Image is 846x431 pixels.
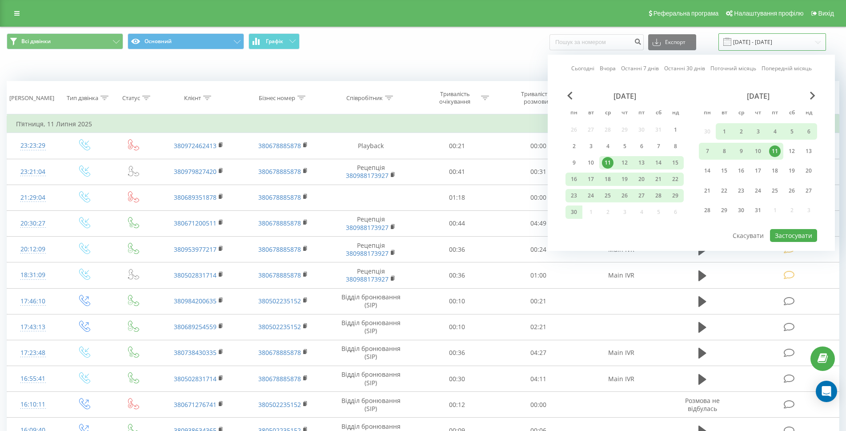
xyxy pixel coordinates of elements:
div: 2 [568,141,580,152]
div: 27 [636,190,647,201]
div: вт 10 черв 2025 р. [582,156,599,169]
div: 17:23:48 [16,344,50,362]
td: 00:21 [417,133,498,159]
div: пт 20 черв 2025 р. [633,173,650,186]
td: Playback [325,133,417,159]
div: Статус [122,94,140,102]
div: сб 14 черв 2025 р. [650,156,667,169]
div: 14 [653,157,664,169]
div: 13 [803,145,814,157]
abbr: вівторок [584,107,597,120]
div: 1 [718,126,730,137]
div: Тривалість розмови [512,90,560,105]
abbr: вівторок [718,107,731,120]
a: 380502235152 [258,322,301,331]
div: 23:23:29 [16,137,50,154]
div: 14 [702,165,713,177]
div: 21:29:04 [16,189,50,206]
td: 00:36 [417,262,498,288]
div: Тривалість очікування [431,90,479,105]
div: сб 26 лип 2025 р. [783,182,800,199]
div: 13 [636,157,647,169]
div: сб 19 лип 2025 р. [783,163,800,179]
abbr: субота [785,107,798,120]
div: 12 [786,145,798,157]
td: 00:41 [417,159,498,185]
div: вт 22 лип 2025 р. [716,182,733,199]
div: 5 [619,141,630,152]
td: 04:11 [497,366,579,392]
div: 16 [735,165,747,177]
div: 15 [718,165,730,177]
div: пт 11 лип 2025 р. [766,143,783,159]
a: 380988173927 [346,249,389,258]
div: ср 30 лип 2025 р. [733,202,750,219]
div: [DATE] [699,92,817,101]
td: 00:00 [497,133,579,159]
div: вт 17 черв 2025 р. [582,173,599,186]
div: пн 2 черв 2025 р. [565,140,582,153]
div: чт 3 лип 2025 р. [750,123,766,140]
div: пн 28 лип 2025 р. [699,202,716,219]
td: Main IVR [579,262,663,288]
a: 380678885878 [258,193,301,201]
a: 380678885878 [258,271,301,279]
abbr: четвер [751,107,765,120]
div: сб 21 черв 2025 р. [650,173,667,186]
div: 17 [585,173,597,185]
button: Основний [128,33,244,49]
div: 4 [769,126,781,137]
td: Відділ бронювання (SIP) [325,366,417,392]
a: Сьогодні [571,64,594,73]
a: 380678885878 [258,348,301,357]
div: пт 27 черв 2025 р. [633,189,650,202]
abbr: понеділок [701,107,714,120]
td: П’ятниця, 11 Липня 2025 [7,115,839,133]
a: 380972462413 [174,141,217,150]
td: 01:18 [417,185,498,210]
abbr: середа [734,107,748,120]
div: чт 24 лип 2025 р. [750,182,766,199]
a: 380689254559 [174,322,217,331]
div: 25 [769,185,781,197]
div: 17 [752,165,764,177]
div: 28 [653,190,664,201]
a: 380502831714 [174,375,217,383]
div: вт 24 черв 2025 р. [582,189,599,202]
div: чт 17 лип 2025 р. [750,163,766,179]
div: 17:46:10 [16,293,50,310]
div: пн 14 лип 2025 р. [699,163,716,179]
td: Рецепція [325,262,417,288]
div: 9 [735,145,747,157]
td: Main IVR [579,340,663,366]
div: 11 [769,145,781,157]
a: 380984200635 [174,297,217,305]
div: ср 11 черв 2025 р. [599,156,616,169]
div: пн 7 лип 2025 р. [699,143,716,159]
div: пт 4 лип 2025 р. [766,123,783,140]
div: Тип дзвінка [67,94,98,102]
a: Поточний місяць [710,64,756,73]
div: ср 16 лип 2025 р. [733,163,750,179]
a: Вчора [600,64,616,73]
div: 3 [752,126,764,137]
span: Всі дзвінки [21,38,51,45]
td: 00:00 [497,185,579,210]
div: 2 [735,126,747,137]
div: вт 29 лип 2025 р. [716,202,733,219]
a: 380671200511 [174,219,217,227]
div: нд 8 черв 2025 р. [667,140,684,153]
div: 31 [752,205,764,216]
a: 380671276741 [174,400,217,409]
a: 380988173927 [346,275,389,283]
div: нд 6 лип 2025 р. [800,123,817,140]
div: 24 [752,185,764,197]
div: 20 [803,165,814,177]
div: Клієнт [184,94,201,102]
a: 380738430335 [174,348,217,357]
span: Налаштування профілю [734,10,803,17]
div: вт 3 черв 2025 р. [582,140,599,153]
div: 30 [568,206,580,218]
div: 26 [786,185,798,197]
td: 00:21 [497,288,579,314]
